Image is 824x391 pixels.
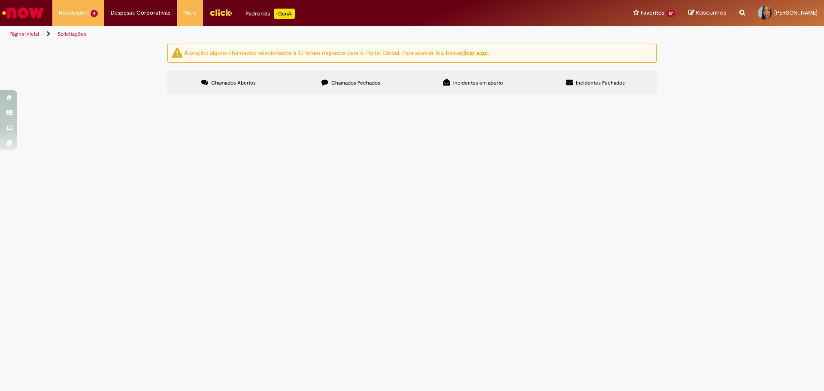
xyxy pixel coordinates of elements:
p: +GenAi [274,9,295,19]
span: Incidentes Fechados [576,79,625,86]
img: ServiceNow [1,4,45,21]
span: Rascunhos [696,9,727,17]
span: [PERSON_NAME] [774,9,818,16]
span: 27 [666,10,676,17]
a: Rascunhos [688,9,727,17]
a: clicar aqui. [460,48,489,56]
ul: Trilhas de página [6,26,543,42]
img: click_logo_yellow_360x200.png [209,6,233,19]
a: Solicitações [58,30,86,37]
span: Chamados Abertos [211,79,256,86]
span: Favoritos [641,9,664,17]
span: Despesas Corporativas [111,9,170,17]
span: Requisições [59,9,89,17]
span: Incidentes em aberto [453,79,503,86]
div: Padroniza [245,9,295,19]
ng-bind-html: Atenção: alguns chamados relacionados a T.I foram migrados para o Portal Global. Para acessá-los,... [184,48,489,56]
span: More [183,9,197,17]
a: Página inicial [9,30,39,37]
span: 4 [91,10,98,17]
span: Chamados Fechados [331,79,380,86]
